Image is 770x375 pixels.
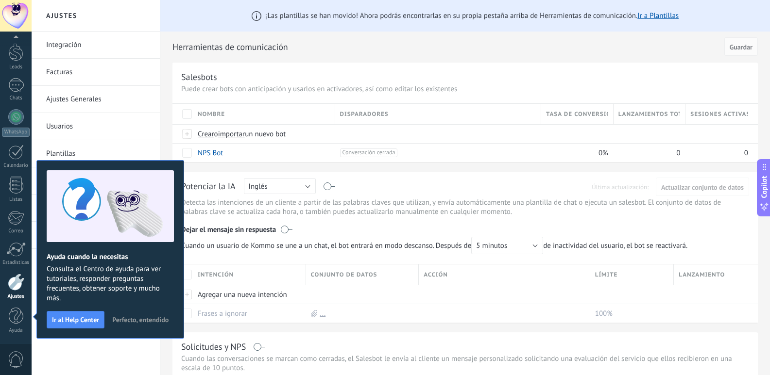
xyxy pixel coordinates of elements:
li: Plantillas [32,140,160,167]
span: importar [218,130,245,139]
a: NPS Bot [198,148,223,158]
a: Plantillas [46,140,150,167]
div: WhatsApp [2,128,30,137]
a: ... [320,309,326,318]
p: Puede crear bots con anticipación y usarlos en activadores, así como editar los existentes [181,84,749,94]
span: Intención [198,270,234,279]
button: Perfecto, entendido [108,312,173,327]
span: Lanzamiento [679,270,725,279]
div: Listas [2,196,30,203]
a: Facturas [46,59,150,86]
div: Leads [2,64,30,70]
li: Facturas [32,59,160,86]
div: 100% [590,304,669,323]
div: Ayuda [2,327,30,334]
span: Lanzamientos totales [618,110,681,119]
span: Límite [595,270,618,279]
h2: Ayuda cuando la necesitas [47,252,174,261]
span: Cuando un usuario de Kommo se une a un chat, el bot entrará en modo descanso. Después de [181,237,543,254]
span: 100% [595,309,613,318]
p: Detecta las intenciones de un cliente a partir de las palabras claves que utilizan, y envía autom... [181,198,749,216]
span: Perfecto, entendido [112,316,169,323]
span: Conversación cerrada [340,148,398,157]
span: Crear [198,130,214,139]
button: Inglés [244,178,316,194]
div: Solicitudes y NPS [181,341,246,352]
div: Salesbots [181,71,217,82]
h2: Herramientas de comunicación [172,37,721,57]
span: Conjunto de datos [311,270,377,279]
div: 0 [685,144,748,162]
button: 5 minutos [471,237,543,254]
p: Cuando las conversaciones se marcan como cerradas, el Salesbot le envía al cliente un mensaje per... [181,354,749,373]
span: 0 [676,148,680,158]
div: 0% [541,144,609,162]
span: 5 minutos [476,241,507,250]
span: Tasa de conversión [546,110,608,119]
span: Guardar [730,44,753,50]
li: Integración [32,32,160,59]
a: Ajustes Generales [46,86,150,113]
div: Agregar una nueva intención [193,285,301,304]
span: o [214,130,218,139]
li: Usuarios [32,113,160,140]
span: Ir al Help Center [52,316,99,323]
div: Chats [2,95,30,101]
span: 0 [744,148,748,158]
div: Calendario [2,163,30,169]
button: Guardar [724,37,758,56]
span: Inglés [249,182,268,191]
li: Ajustes Generales [32,86,160,113]
span: Sesiones activas [690,110,748,119]
a: Usuarios [46,113,150,140]
div: Ajustes [2,293,30,300]
div: Estadísticas [2,260,30,266]
span: ¡Las plantillas se han movido! Ahora podrás encontrarlas en su propia pestaña arriba de Herramien... [265,11,679,20]
div: Potenciar la IA [181,180,236,193]
span: Nombre [198,110,225,119]
button: Ir al Help Center [47,311,104,328]
span: 0% [599,148,608,158]
a: Integración [46,32,150,59]
span: Consulta el Centro de ayuda para ver tutoriales, responder preguntas frecuentes, obtener soporte ... [47,264,174,303]
span: de inactividad del usuario, el bot se reactivará. [181,237,693,254]
div: Correo [2,228,30,234]
div: Dejar el mensaje sin respuesta [181,218,749,237]
a: Frases a ignorar [198,309,247,318]
span: Copilot [759,176,769,198]
span: Disparadores [340,110,389,119]
span: Acción [424,270,448,279]
span: un nuevo bot [245,130,286,139]
a: Ir a Plantillas [637,11,679,20]
div: 0 [614,144,681,162]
